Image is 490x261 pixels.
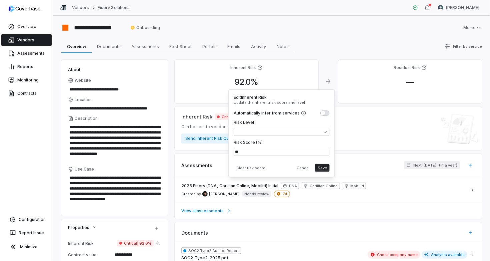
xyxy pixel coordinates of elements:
[130,25,160,30] span: Onboarding
[274,191,290,197] span: 74
[181,113,212,120] span: Inherent Risk
[443,40,484,52] button: Filter by service
[129,42,162,51] span: Assessments
[394,65,420,70] h4: Residual Risk
[294,164,312,172] button: Cancel
[68,104,161,113] input: Location
[234,100,330,105] p: Update the inherent risk score and level
[234,140,330,145] label: Risk Score (%)
[181,247,241,254] span: SOC2 Type2 Auditor Report
[3,214,50,226] a: Configuration
[72,5,89,10] a: Vendors
[446,5,479,10] span: [PERSON_NAME]
[422,251,468,259] span: Analysis available
[181,162,212,169] span: Assessments
[175,177,482,203] a: 2025 Fiserv (DNA, Corillian Online, Mobiliti) InitialDNACorillian OnlineMobilitiCreated by Claren...
[281,183,299,189] span: DNA
[3,227,50,239] button: Report Issue
[181,134,262,144] button: Send Inherent Risk Questionnaire
[94,42,123,51] span: Documents
[234,110,300,116] label: Automatically infer from services
[68,66,80,72] span: About
[117,240,154,247] span: Critical | 92.0%
[438,5,443,10] img: Danny Higdon avatar
[244,191,269,197] p: Needs review
[181,124,334,129] span: Can be sent to vendor contacts or internal relationship owners to be filled out
[439,163,457,168] span: ( in a year )
[343,183,366,189] span: Mobiliti
[230,65,256,70] h4: Inherent Risk
[202,191,208,197] img: Clarence Chio avatar
[181,191,240,197] span: Created by
[401,77,420,87] span: —
[209,192,240,197] span: [PERSON_NAME]
[215,113,251,120] span: Critical | 92.0%
[75,167,94,172] span: Use Case
[248,42,269,51] span: Activity
[225,42,243,51] span: Emails
[66,221,99,233] button: Properties
[1,47,52,59] a: Assessments
[229,77,264,87] span: 92.0 %
[404,161,460,169] button: Next: [DATE](in a year)
[64,42,89,51] span: Overview
[234,120,330,125] label: Risk Level
[98,5,130,10] a: Fiserv Solutions
[1,34,52,46] a: Vendors
[68,224,89,230] span: Properties
[234,164,268,172] button: Clear risk score
[68,122,161,164] textarea: Description
[181,255,228,261] span: SOC2-Type2-2025.pdf
[68,241,115,246] div: Inherent Risk
[75,78,91,83] span: Website
[68,85,150,94] input: Website
[1,61,52,73] a: Reports
[9,5,40,12] img: logo-D7KZi-bG.svg
[181,229,208,236] span: Documents
[167,42,195,51] span: Fact Sheet
[274,42,291,51] span: Notes
[434,3,483,13] button: Danny Higdon avatar[PERSON_NAME]
[368,251,420,259] span: Check company name
[181,183,278,189] span: 2025 Fiserv (DNA, Corillian Online, Mobiliti) Initial
[75,97,92,102] span: Location
[1,21,52,33] a: Overview
[234,95,330,100] h4: Edit Inherent Risk
[68,252,112,257] div: Contract value
[461,21,484,35] button: More
[3,240,50,254] button: Minimize
[181,208,224,214] span: View all assessments
[302,183,340,189] span: Corillian Online
[200,42,219,51] span: Portals
[315,164,330,172] button: Save
[175,203,482,219] a: View allassessments
[1,74,52,86] a: Monitoring
[75,116,98,121] span: Description
[1,87,52,99] a: Contracts
[413,163,436,168] span: Next: [DATE]
[68,173,161,209] textarea: Use Case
